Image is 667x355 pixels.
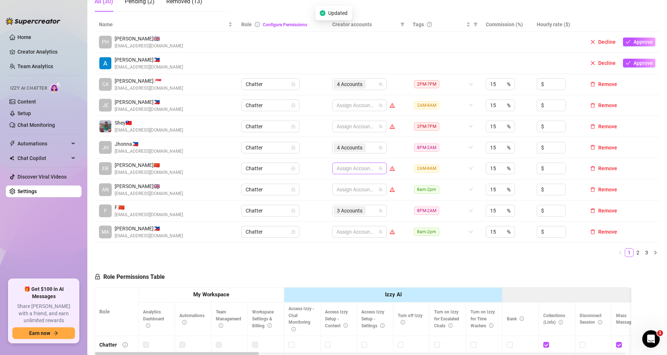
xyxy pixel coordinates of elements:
[95,274,100,280] span: lock
[399,19,406,30] span: filter
[471,309,495,328] span: Turn on Izzy for Time Wasters
[328,9,348,17] span: Updated
[378,103,383,108] span: team
[643,249,651,257] a: 3
[143,309,164,328] span: Analytics Dashboard
[414,101,439,109] span: 2AM-8AM
[17,110,31,116] a: Setup
[12,303,75,324] span: Share [PERSON_NAME] with a friend, and earn unlimited rewards
[532,17,583,32] th: Hourly rate ($)
[378,82,383,86] span: team
[99,57,111,69] img: Althea Cassandra Olave
[291,230,295,234] span: lock
[17,152,69,164] span: Chat Copilot
[587,185,620,194] button: Remove
[115,225,183,233] span: [PERSON_NAME] 🇵🇭
[580,313,602,325] span: Disconnect Session
[10,85,47,92] span: Izzy AI Chatter
[414,164,439,172] span: 2AM-8AM
[115,161,183,169] span: [PERSON_NAME] 🇨🇳
[543,313,565,325] span: Collections (Lists)
[103,101,108,109] span: JE
[390,166,395,171] span: warning
[587,206,620,215] button: Remove
[146,323,150,328] span: info-circle
[473,22,478,27] span: filter
[401,320,405,324] span: info-circle
[414,207,439,215] span: 8PM-2AM
[95,288,139,336] th: Role
[99,20,227,28] span: Name
[587,38,619,46] button: Decline
[642,248,651,257] li: 3
[115,35,183,43] span: [PERSON_NAME] 🇬🇧
[50,82,61,93] img: AI Chatter
[625,248,634,257] li: 1
[587,122,620,131] button: Remove
[598,165,617,171] span: Remove
[102,228,109,236] span: MA
[598,39,616,45] span: Decline
[559,320,563,324] span: info-circle
[598,60,616,66] span: Decline
[291,82,295,86] span: lock
[414,144,439,152] span: 8PM-2AM
[219,323,223,328] span: info-circle
[289,306,314,332] span: Access Izzy - Chat Monitoring
[390,229,395,234] span: warning
[507,316,524,321] span: Bank
[334,143,366,152] span: 4 Accounts
[634,60,653,66] span: Approve
[378,208,383,213] span: team
[95,17,237,32] th: Name
[291,166,295,171] span: lock
[325,309,348,328] span: Access Izzy Setup - Content
[481,17,532,32] th: Commission (%)
[102,80,109,88] span: CA
[115,127,183,134] span: [EMAIL_ADDRESS][DOMAIN_NAME]
[255,22,260,27] span: info-circle
[657,330,663,336] span: 1
[616,248,625,257] button: left
[102,144,109,152] span: JH
[102,38,109,46] span: PH
[598,81,617,87] span: Remove
[99,120,111,132] img: Shey
[291,145,295,150] span: lock
[398,313,422,325] span: Turn off Izzy
[115,211,183,218] span: [EMAIL_ADDRESS][DOMAIN_NAME]
[587,227,620,236] button: Remove
[489,323,493,328] span: info-circle
[598,187,617,192] span: Remove
[587,143,620,152] button: Remove
[17,34,31,40] a: Home
[590,124,595,129] span: delete
[246,100,295,111] span: Chatter
[587,101,620,110] button: Remove
[334,206,366,215] span: 3 Accounts
[590,39,595,44] span: close
[337,207,362,215] span: 3 Accounts
[115,56,183,64] span: [PERSON_NAME] 🇵🇭
[115,203,183,211] span: F. 🇨🇳
[9,156,14,161] img: Chat Copilot
[414,122,439,130] span: 2PM-7PM
[252,309,274,328] span: Workspace Settings & Billing
[319,10,325,16] span: check-circle
[413,20,424,28] span: Tags
[291,208,295,213] span: lock
[520,316,524,321] span: info-circle
[587,59,619,67] button: Decline
[378,187,383,192] span: team
[246,79,295,90] span: Chatter
[390,124,395,129] span: warning
[115,182,183,190] span: [PERSON_NAME] 🇬🇧
[291,327,296,331] span: info-circle
[17,122,55,128] a: Chat Monitoring
[590,103,595,108] span: delete
[361,309,385,328] span: Access Izzy Setup - Settings
[651,248,660,257] li: Next Page
[291,187,295,192] span: lock
[29,330,50,336] span: Earn now
[434,309,459,328] span: Turn on Izzy for Escalated Chats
